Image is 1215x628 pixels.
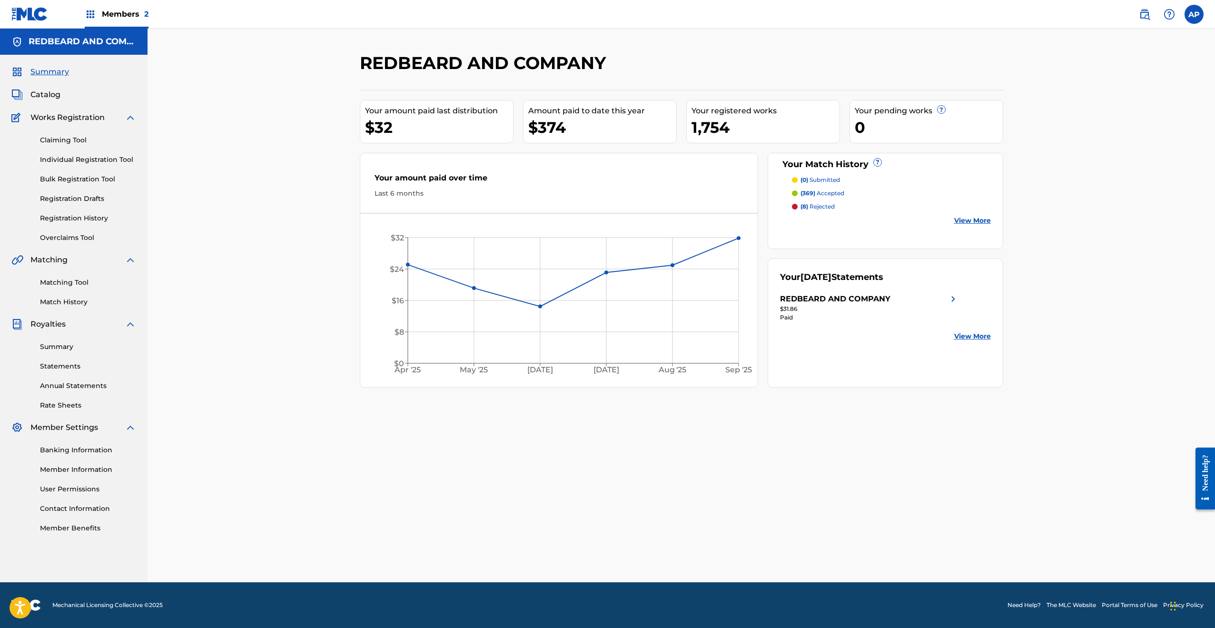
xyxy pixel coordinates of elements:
img: right chevron icon [948,293,959,305]
img: Top Rightsholders [85,9,96,20]
img: expand [125,112,136,123]
a: User Permissions [40,484,136,494]
a: Annual Statements [40,381,136,391]
span: Works Registration [30,112,105,123]
a: Match History [40,297,136,307]
p: accepted [800,189,844,198]
a: Overclaims Tool [40,233,136,243]
span: Royalties [30,319,66,330]
div: $31.86 [780,305,959,313]
a: View More [954,216,991,226]
img: help [1164,9,1175,20]
tspan: [DATE] [593,366,619,375]
a: Registration Drafts [40,194,136,204]
a: Banking Information [40,445,136,455]
img: expand [125,422,136,433]
iframe: Resource Center [1188,439,1215,518]
img: expand [125,254,136,266]
p: rejected [800,202,835,211]
div: Your Statements [780,271,883,284]
img: Royalties [11,319,23,330]
div: Your pending works [855,105,1003,117]
div: Your Match History [780,158,991,171]
a: View More [954,331,991,341]
div: $32 [365,117,513,138]
div: Paid [780,313,959,322]
img: MLC Logo [11,7,48,21]
span: Matching [30,254,68,266]
span: Member Settings [30,422,98,433]
a: SummarySummary [11,66,69,78]
iframe: Chat Widget [1167,582,1215,628]
div: $374 [528,117,676,138]
div: 0 [855,117,1003,138]
a: Statements [40,361,136,371]
div: User Menu [1185,5,1204,24]
tspan: Apr '25 [394,366,421,375]
a: (0) submitted [792,176,991,184]
tspan: $0 [394,359,404,368]
img: Works Registration [11,112,24,123]
span: Summary [30,66,69,78]
a: Matching Tool [40,278,136,288]
span: (0) [800,176,808,183]
div: Help [1160,5,1179,24]
img: Matching [11,254,23,266]
img: Member Settings [11,422,23,433]
a: Public Search [1135,5,1154,24]
img: Summary [11,66,23,78]
a: REDBEARD AND COMPANYright chevron icon$31.86Paid [780,293,959,322]
a: Need Help? [1008,601,1041,609]
h2: REDBEARD AND COMPANY [360,52,611,74]
tspan: May '25 [460,366,488,375]
img: Accounts [11,36,23,48]
img: expand [125,319,136,330]
div: Your amount paid over time [375,172,744,189]
a: Member Benefits [40,523,136,533]
div: Your registered works [691,105,840,117]
span: Catalog [30,89,60,100]
tspan: $16 [391,296,404,305]
div: Your amount paid last distribution [365,105,513,117]
tspan: [DATE] [527,366,553,375]
a: Summary [40,342,136,352]
a: (8) rejected [792,202,991,211]
div: 1,754 [691,117,840,138]
span: Members [102,9,148,20]
p: submitted [800,176,840,184]
span: ? [938,106,945,113]
div: Amount paid to date this year [528,105,676,117]
span: 2 [144,10,148,19]
a: Registration History [40,213,136,223]
span: ? [874,159,881,166]
a: Bulk Registration Tool [40,174,136,184]
tspan: $8 [394,328,404,337]
tspan: $24 [389,265,404,274]
a: CatalogCatalog [11,89,60,100]
img: search [1139,9,1150,20]
tspan: Sep '25 [725,366,752,375]
a: (369) accepted [792,189,991,198]
h5: REDBEARD AND COMPANY [29,36,136,47]
a: Claiming Tool [40,135,136,145]
div: Last 6 months [375,189,744,199]
span: (8) [800,203,808,210]
img: Catalog [11,89,23,100]
a: Contact Information [40,504,136,514]
a: Privacy Policy [1163,601,1204,609]
div: Drag [1170,592,1176,620]
tspan: $32 [390,233,404,242]
img: logo [11,599,41,611]
tspan: Aug '25 [658,366,686,375]
a: Member Information [40,465,136,475]
a: Individual Registration Tool [40,155,136,165]
a: Rate Sheets [40,400,136,410]
a: Portal Terms of Use [1102,601,1157,609]
div: REDBEARD AND COMPANY [780,293,890,305]
span: (369) [800,189,815,197]
span: Mechanical Licensing Collective © 2025 [52,601,163,609]
a: The MLC Website [1047,601,1096,609]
